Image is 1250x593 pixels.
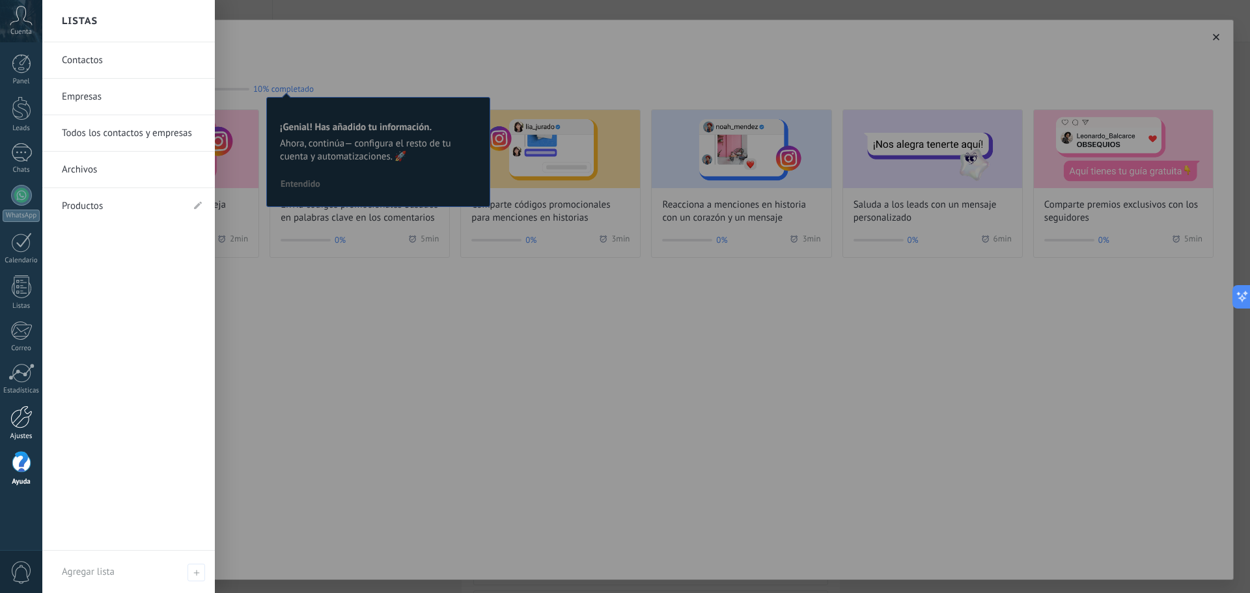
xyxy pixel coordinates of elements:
[62,79,202,115] a: Empresas
[3,302,40,310] div: Listas
[3,166,40,174] div: Chats
[62,42,202,79] a: Contactos
[62,188,182,225] a: Productos
[3,210,40,222] div: WhatsApp
[62,115,202,152] a: Todos los contactos y empresas
[10,28,32,36] span: Cuenta
[3,124,40,133] div: Leads
[3,77,40,86] div: Panel
[62,1,98,42] h2: Listas
[3,344,40,353] div: Correo
[62,566,115,578] span: Agregar lista
[3,478,40,486] div: Ayuda
[187,564,205,581] span: Agregar lista
[3,387,40,395] div: Estadísticas
[3,256,40,265] div: Calendario
[3,432,40,441] div: Ajustes
[62,152,202,188] a: Archivos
